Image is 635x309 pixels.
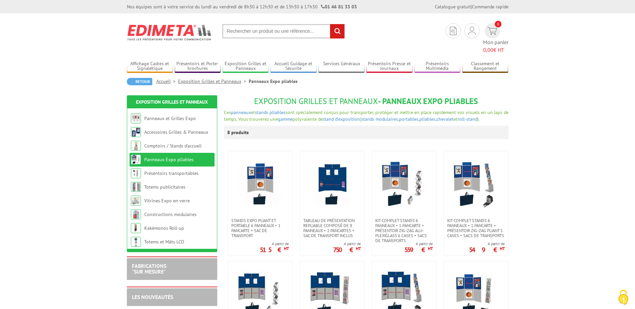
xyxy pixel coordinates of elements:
a: stands modulaires [361,116,398,122]
span: sont spécialement conçus pour transporter, protéger et mettre en place rapidement vos visuels en ... [224,109,508,122]
strong: 01 46 81 33 03 [321,4,357,10]
img: Edimeta [127,20,212,45]
img: Panneaux Expo pliables [131,154,141,165]
input: rechercher [330,24,344,38]
a: Accessoires Grilles & Panneaux [144,129,208,135]
p: 559 € [404,248,433,252]
img: Accessoires Grilles & Panneaux [131,127,141,137]
span: A partir de [260,241,289,246]
a: Retour [127,78,152,85]
a: Stands expo pliant et portable 6 panneaux + 1 pancarte + sac de transport [228,218,292,238]
a: Présentoirs et Porte-brochures [175,61,221,72]
a: Kit complet stands 6 panneaux + 1 pancarte + présentoir zig-zag pliant 5 cases + sacs de transports [444,218,508,238]
span: 0,00 [483,46,493,53]
sup: HT [284,246,289,251]
a: chevalet [436,116,454,122]
a: Classement et Rangement [462,61,508,72]
p: 750 € [333,248,361,252]
span: Ces et [224,109,255,115]
a: devis rapide 0 Mon panier 0,00€ HT [483,23,508,54]
a: Panneaux et Grilles Expo [144,115,196,121]
a: portables [399,116,418,122]
a: TABLEAU DE PRÉSENTATION REPLIABLE COMPOSÉ DE 8 panneaux + 2 pancartes + sac de transport inclus [300,218,364,238]
img: Présentoirs transportables [131,168,141,178]
a: Kit complet stands 6 panneaux + 1 pancarte + présentoir zig-zag alu-plexiglass 6 cases + sacs de ... [372,218,436,243]
span: A partir de [469,241,505,246]
span: ( , , , et ). [360,116,480,122]
a: Kakémonos Roll-up [144,225,184,231]
a: Accueil Guidage et Sécurité [270,61,317,72]
span: € HT [483,46,508,54]
span: TABLEAU DE PRÉSENTATION REPLIABLE COMPOSÉ DE 8 panneaux + 2 pancartes + sac de transport inclus [303,218,361,238]
sup: HT [356,246,361,251]
a: panneaux [231,109,251,115]
img: Comptoirs / Stands d'accueil [131,141,141,151]
a: stands [255,109,268,115]
img: Totems et Mâts LCD [131,237,141,247]
p: 8 produits [227,126,252,139]
div: Nos équipes sont à votre service du lundi au vendredi de 8h30 à 12h30 et de 13h30 à 17h30 [127,3,357,10]
img: Kit complet stands 6 panneaux + 1 pancarte + présentoir zig-zag pliant 5 cases + sacs de transports [453,161,499,208]
img: Cookies (modal window) [615,289,632,306]
span: A partir de [404,241,433,246]
sup: HT [428,246,433,251]
img: Constructions modulaires [131,209,141,219]
span: 0 [495,21,501,27]
a: Exposition Grilles et Panneaux [136,99,208,105]
span: Exposition Grilles et Panneaux [254,96,378,106]
a: Présentoirs transportables [144,170,199,176]
a: pliables [419,116,435,122]
a: pliables [269,109,286,115]
a: Totems publicitaires [144,184,185,190]
span: Kit complet stands 6 panneaux + 1 pancarte + présentoir zig-zag alu-plexiglass 6 cases + sacs de ... [375,218,433,243]
img: Vitrines Expo en verre [131,196,141,206]
img: Stands expo pliant et portable 6 panneaux + 1 pancarte + sac de transport [237,161,284,208]
a: stand d’exposition [323,116,360,122]
a: Exposition Grilles et Panneaux [223,61,269,72]
a: Comptoirs / Stands d'accueil [144,143,202,149]
span: Mon panier [483,38,508,54]
a: gamme [278,116,293,122]
span: A partir de [333,241,361,246]
a: Totems et Mâts LCD [144,239,184,245]
span: Stands expo pliant et portable 6 panneaux + 1 pancarte + sac de transport [231,218,289,238]
a: Services Généraux [318,61,365,72]
a: Affichage Cadres et Signalétique [127,61,173,72]
h1: - Panneaux Expo pliables [224,97,508,106]
a: Panneaux Expo pliables [144,157,193,163]
sup: HT [500,246,505,251]
li: Panneaux Expo pliables [249,78,298,85]
img: Totems publicitaires [131,182,141,192]
a: Vitrines Expo en verre [144,198,190,204]
span: Kit complet stands 6 panneaux + 1 pancarte + présentoir zig-zag pliant 5 cases + sacs de transports [447,218,505,238]
a: Accueil [156,78,178,84]
img: devis rapide [450,27,457,35]
input: Rechercher un produit ou une référence... [222,24,345,38]
a: Constructions modulaires [144,211,196,217]
button: Cookies (modal window) [612,286,635,309]
img: Panneaux et Grilles Expo [131,113,141,123]
a: Présentoirs Presse et Journaux [366,61,412,72]
a: roll-stand [458,116,477,122]
img: devis rapide [487,27,497,35]
img: Kakémonos Roll-up [131,223,141,233]
img: TABLEAU DE PRÉSENTATION REPLIABLE COMPOSÉ DE 8 panneaux + 2 pancartes + sac de transport inclus [309,161,355,208]
a: Exposition Grilles et Panneaux [178,78,249,84]
div: | [435,3,508,10]
a: Commande rapide [472,4,508,10]
a: Présentoirs Multimédia [414,61,461,72]
img: Kit complet stands 6 panneaux + 1 pancarte + présentoir zig-zag alu-plexiglass 6 cases + sacs de ... [381,161,427,208]
p: 515 € [260,248,289,252]
a: Catalogue gratuit [435,4,471,10]
p: 549 € [469,248,505,252]
img: devis rapide [468,27,476,35]
a: LES NOUVEAUTÉS [132,294,173,300]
